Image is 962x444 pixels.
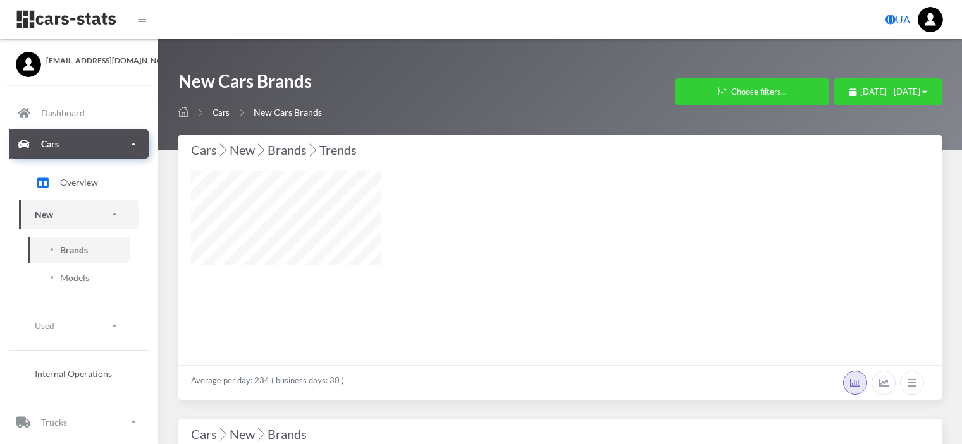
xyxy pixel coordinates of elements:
img: ... [918,7,943,32]
a: Internal Operations [19,361,139,387]
a: Cars [213,107,230,117]
div: Cars New Brands Trends [191,140,929,160]
button: [DATE] - [DATE] [834,78,942,105]
p: New [35,207,53,222]
span: [DATE] - [DATE] [860,87,920,97]
a: Cars [9,129,149,159]
a: Overview [19,167,139,198]
h1: New Cars Brands [178,69,322,99]
span: Internal Operations [35,367,112,380]
a: Dashboard [9,99,149,128]
span: Models [60,271,89,284]
p: Trucks [41,414,67,430]
a: UA [880,7,915,32]
a: Models [28,265,130,291]
span: [EMAIL_ADDRESS][DOMAIN_NAME] [46,55,142,66]
p: Used [35,318,54,333]
span: New Cars Brands [254,107,322,117]
a: Brands [28,237,130,263]
p: Dashboard [41,105,85,121]
span: Brands [60,243,88,256]
img: navbar brand [16,9,117,29]
button: Choose filters... [675,78,829,105]
p: Cars [41,136,59,152]
a: Used [19,311,139,340]
a: Trucks [9,407,149,436]
span: Overview [60,176,98,189]
h4: Cars New Brands [191,424,929,444]
a: New [19,200,139,229]
div: Average per day: 234 ( business days: 30 ) [178,365,942,400]
a: [EMAIL_ADDRESS][DOMAIN_NAME] [16,52,142,66]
